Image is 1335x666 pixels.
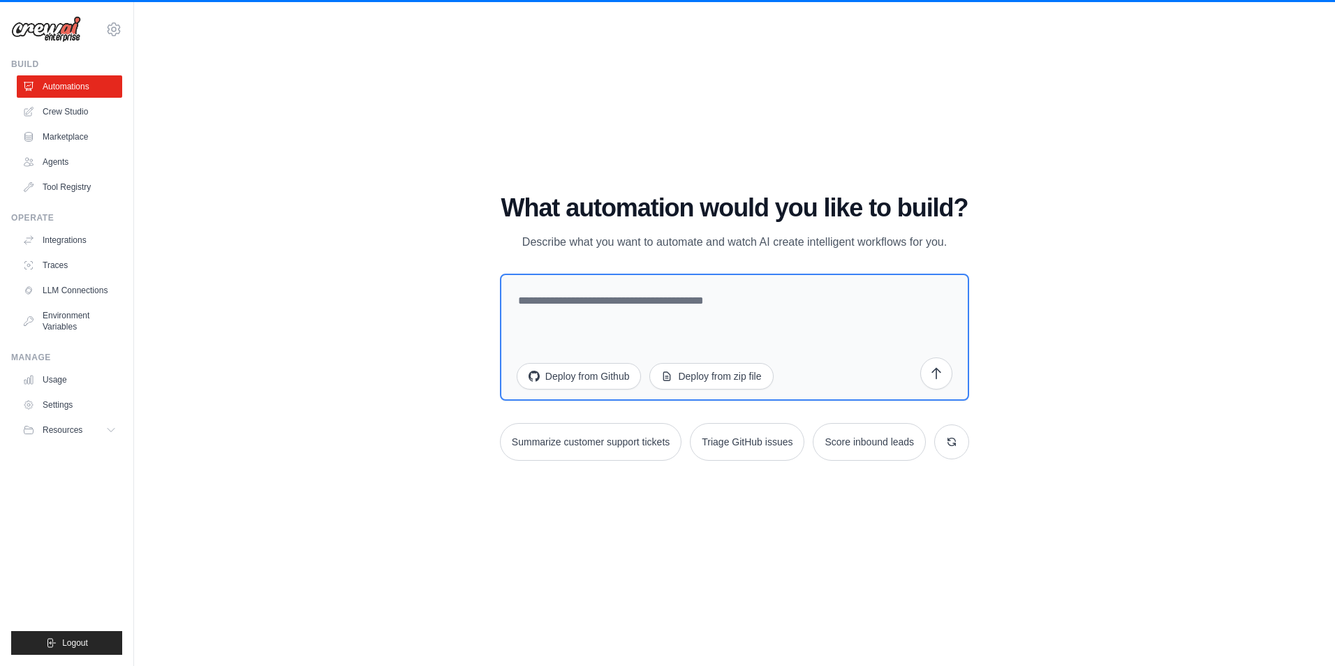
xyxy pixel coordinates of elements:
button: Summarize customer support tickets [500,423,681,461]
button: Triage GitHub issues [690,423,804,461]
span: Resources [43,424,82,436]
div: Build [11,59,122,70]
div: Operate [11,212,122,223]
a: Environment Variables [17,304,122,338]
button: Logout [11,631,122,655]
a: Tool Registry [17,176,122,198]
span: Logout [62,637,88,649]
h1: What automation would you like to build? [500,194,969,222]
button: Deploy from Github [517,363,642,390]
a: Settings [17,394,122,416]
a: Integrations [17,229,122,251]
a: Agents [17,151,122,173]
a: Usage [17,369,122,391]
a: LLM Connections [17,279,122,302]
p: Describe what you want to automate and watch AI create intelligent workflows for you. [500,233,969,251]
a: Crew Studio [17,101,122,123]
button: Deploy from zip file [649,363,773,390]
a: Marketplace [17,126,122,148]
div: Manage [11,352,122,363]
a: Traces [17,254,122,276]
iframe: Chat Widget [1265,599,1335,666]
button: Resources [17,419,122,441]
img: Logo [11,16,81,43]
button: Score inbound leads [813,423,926,461]
a: Automations [17,75,122,98]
